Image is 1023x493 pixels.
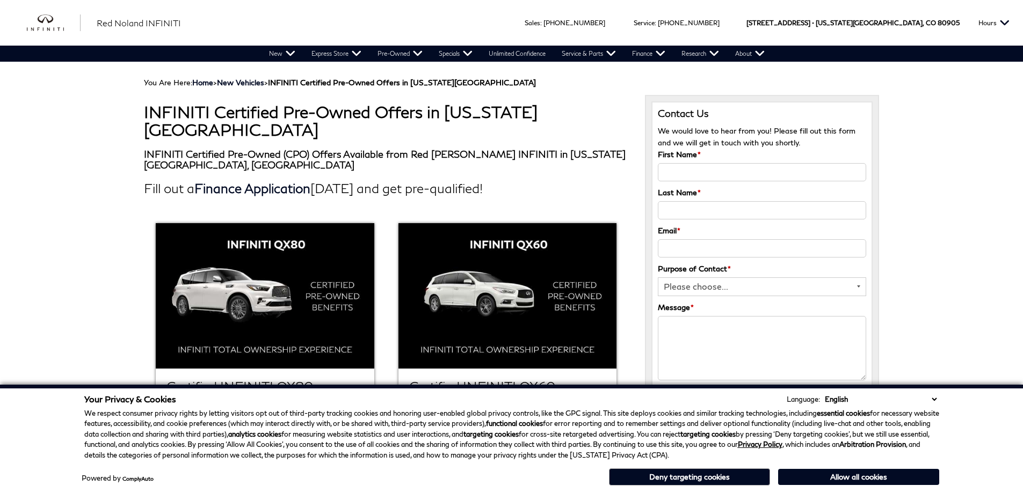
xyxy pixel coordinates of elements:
label: Last Name [658,187,701,198]
strong: targeting cookies [463,430,519,438]
a: Specials [431,46,481,62]
a: Pre-Owned [369,46,431,62]
h2: Fill out a [DATE] and get pre-qualified! [144,181,629,195]
span: > [217,78,536,87]
a: [PHONE_NUMBER] [658,19,720,27]
span: Your Privacy & Cookies [84,394,176,404]
a: Finance [624,46,673,62]
a: infiniti [27,14,81,32]
span: You Are Here: [144,78,536,87]
h2: Certified INFINITI QX60 [409,379,606,393]
strong: Arbitration Provision [839,440,906,448]
label: Email [658,225,680,237]
span: Sales [525,19,540,27]
div: Powered by [82,475,154,482]
span: > [192,78,536,87]
a: Home [192,78,213,87]
h3: Contact Us [658,108,867,120]
button: Deny targeting cookies [609,468,770,485]
select: Language Select [822,394,939,404]
p: We respect consumer privacy rights by letting visitors opt out of third-party tracking cookies an... [84,408,939,461]
label: Message [658,301,694,313]
a: Finance Application [194,180,310,196]
a: Privacy Policy [738,440,782,448]
a: Service & Parts [554,46,624,62]
strong: essential cookies [817,409,870,417]
a: Unlimited Confidence [481,46,554,62]
nav: Main Navigation [261,46,773,62]
span: : [655,19,656,27]
strong: INFINITI Certified Pre-Owned Offers in [US_STATE][GEOGRAPHIC_DATA] [268,78,536,87]
span: : [540,19,542,27]
a: Express Store [303,46,369,62]
img: Certified INFINITI QX80 [156,223,374,369]
strong: targeting cookies [680,430,736,438]
span: Red Noland INFINITI [97,18,181,28]
div: Language: [787,396,820,403]
button: Allow all cookies [778,469,939,485]
a: [PHONE_NUMBER] [543,19,605,27]
span: We would love to hear from you! Please fill out this form and we will get in touch with you shortly. [658,126,855,147]
label: First Name [658,149,701,160]
a: ComplyAuto [122,475,154,482]
strong: functional cookies [486,419,543,428]
a: Research [673,46,727,62]
strong: analytics cookies [228,430,281,438]
div: Breadcrumbs [144,78,880,87]
h1: INFINITI Certified Pre-Owned Offers in [US_STATE][GEOGRAPHIC_DATA] [144,103,629,138]
a: [STREET_ADDRESS] • [US_STATE][GEOGRAPHIC_DATA], CO 80905 [746,19,960,27]
label: Purpose of Contact [658,263,731,275]
h3: INFINITI Certified Pre-Owned (CPO) Offers Available from Red [PERSON_NAME] INFINITI in [US_STATE]... [144,149,629,171]
a: Red Noland INFINITI [97,17,181,30]
h2: Certified INFINITI QX80 [166,379,363,393]
img: Certified INFINITI QX60 [398,223,616,369]
span: Service [634,19,655,27]
a: New Vehicles [217,78,264,87]
a: About [727,46,773,62]
a: New [261,46,303,62]
img: INFINITI [27,14,81,32]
